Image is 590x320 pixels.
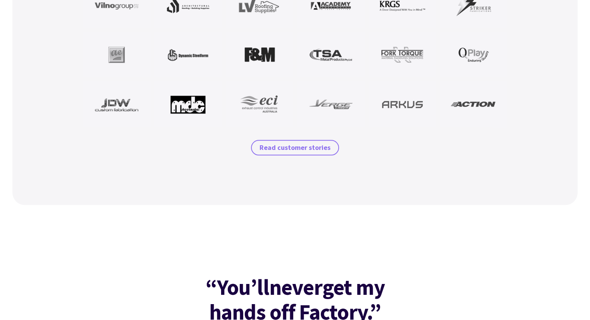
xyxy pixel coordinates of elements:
[551,283,590,320] iframe: Chat Widget
[269,275,322,299] mark: never
[260,143,330,152] span: Read customer stories
[251,140,339,155] a: Read customer stories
